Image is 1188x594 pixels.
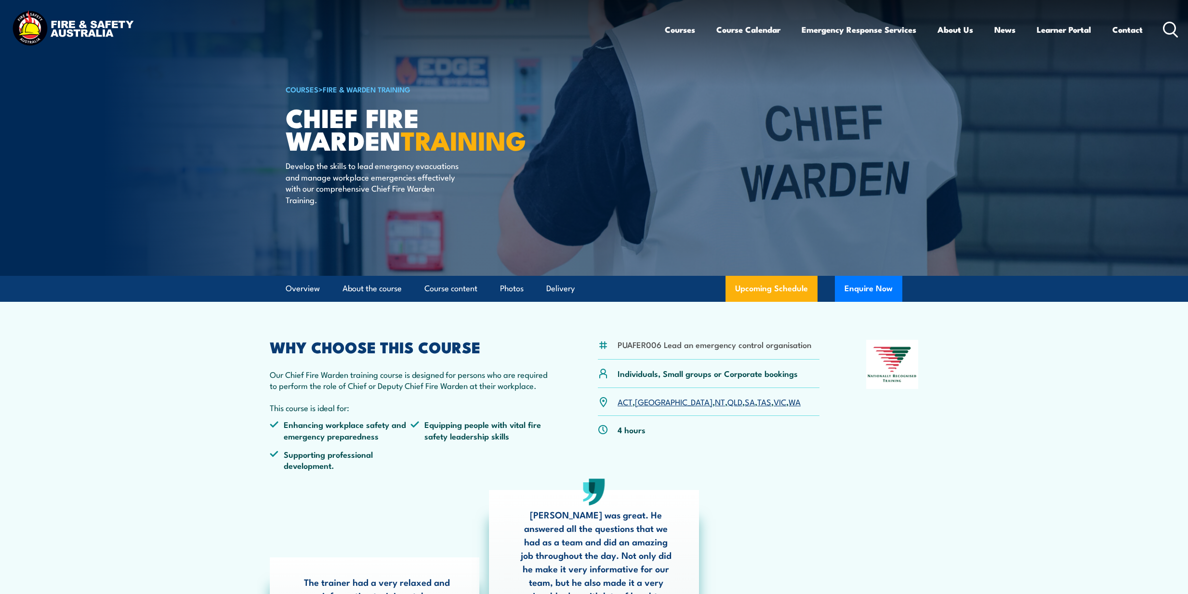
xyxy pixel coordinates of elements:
[286,84,318,94] a: COURSES
[726,276,818,302] a: Upcoming Schedule
[618,396,633,407] a: ACT
[635,396,713,407] a: [GEOGRAPHIC_DATA]
[270,340,551,353] h2: WHY CHOOSE THIS COURSE
[286,276,320,301] a: Overview
[618,368,798,379] p: Individuals, Small groups or Corporate bookings
[410,419,551,441] li: Equipping people with vital fire safety leadership skills
[270,402,551,413] p: This course is ideal for:
[727,396,742,407] a: QLD
[774,396,786,407] a: VIC
[500,276,524,301] a: Photos
[715,396,725,407] a: NT
[270,449,410,471] li: Supporting professional development.
[618,424,646,435] p: 4 hours
[835,276,902,302] button: Enquire Now
[1037,17,1091,42] a: Learner Portal
[618,396,801,407] p: , , , , , , ,
[866,340,918,389] img: Nationally Recognised Training logo.
[802,17,916,42] a: Emergency Response Services
[789,396,801,407] a: WA
[665,17,695,42] a: Courses
[401,119,526,159] strong: TRAINING
[937,17,973,42] a: About Us
[1112,17,1143,42] a: Contact
[994,17,1016,42] a: News
[618,339,811,350] li: PUAFER006 Lead an emergency control organisation
[323,84,410,94] a: Fire & Warden Training
[757,396,771,407] a: TAS
[270,419,410,441] li: Enhancing workplace safety and emergency preparedness
[286,106,524,151] h1: Chief Fire Warden
[343,276,402,301] a: About the course
[745,396,755,407] a: SA
[546,276,575,301] a: Delivery
[716,17,780,42] a: Course Calendar
[424,276,477,301] a: Course content
[270,369,551,391] p: Our Chief Fire Warden training course is designed for persons who are required to perform the rol...
[286,83,524,95] h6: >
[286,160,462,205] p: Develop the skills to lead emergency evacuations and manage workplace emergencies effectively wit...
